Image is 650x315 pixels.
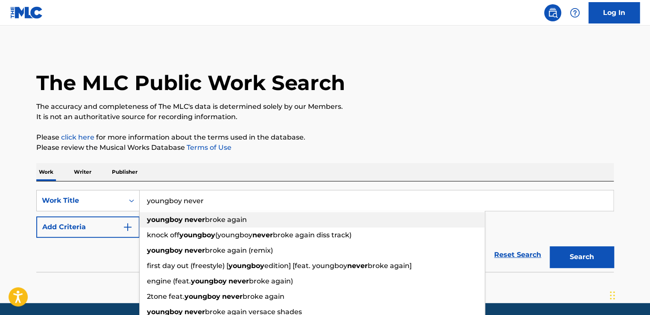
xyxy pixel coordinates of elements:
[566,4,583,21] div: Help
[147,246,183,254] strong: youngboy
[191,277,227,285] strong: youngboy
[490,245,545,264] a: Reset Search
[147,231,179,239] span: knock off
[570,8,580,18] img: help
[610,283,615,308] div: Drag
[10,6,43,19] img: MLC Logo
[36,190,614,272] form: Search Form
[184,246,205,254] strong: never
[273,231,351,239] span: broke again diss track)
[147,277,191,285] span: engine (feat.
[36,132,614,143] p: Please for more information about the terms used in the database.
[36,143,614,153] p: Please review the Musical Works Database
[215,231,252,239] span: (youngboy
[228,277,249,285] strong: never
[147,262,228,270] span: first day out (freestyle) [
[36,216,140,238] button: Add Criteria
[205,216,247,224] span: broke again
[550,246,614,268] button: Search
[589,2,640,23] a: Log In
[243,292,284,300] span: broke again
[347,262,368,270] strong: never
[109,163,140,181] p: Publisher
[123,222,133,232] img: 9d2ae6d4665cec9f34b9.svg
[36,102,614,112] p: The accuracy and completeness of The MLC's data is determined solely by our Members.
[36,163,56,181] p: Work
[185,143,231,152] a: Terms of Use
[147,216,183,224] strong: youngboy
[222,292,243,300] strong: never
[61,133,94,141] a: click here
[179,231,215,239] strong: youngboy
[264,262,347,270] span: edition] [feat. youngboy
[147,292,184,300] span: 2tone feat.
[252,231,273,239] strong: never
[548,8,558,18] img: search
[249,277,293,285] span: broke again)
[36,70,345,96] h1: The MLC Public Work Search
[184,292,220,300] strong: youngboy
[184,216,205,224] strong: never
[607,274,650,315] iframe: Chat Widget
[228,262,264,270] strong: youngboy
[71,163,94,181] p: Writer
[42,195,119,206] div: Work Title
[205,246,273,254] span: broke again (remix)
[36,112,614,122] p: It is not an authoritative source for recording information.
[544,4,561,21] a: Public Search
[368,262,412,270] span: broke again]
